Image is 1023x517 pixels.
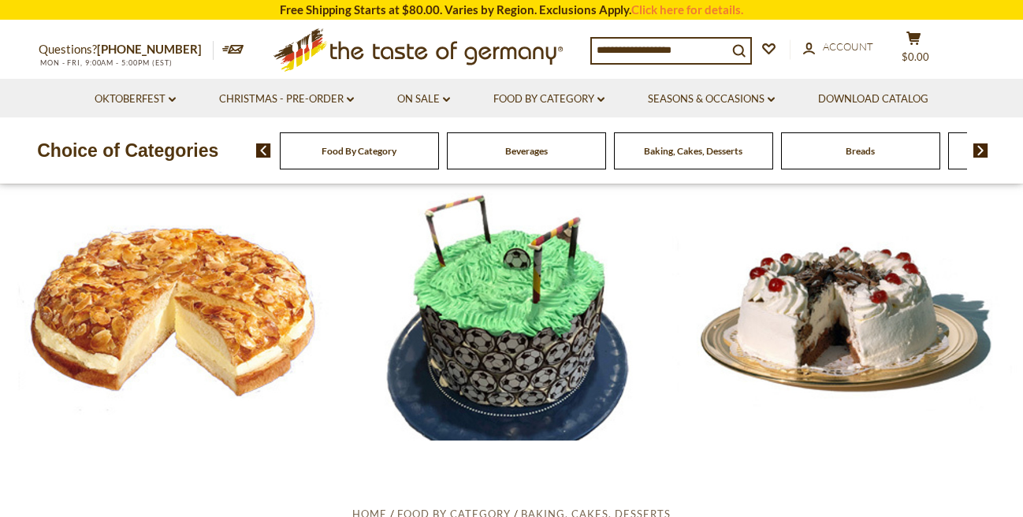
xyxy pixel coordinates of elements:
[97,42,202,56] a: [PHONE_NUMBER]
[256,143,271,158] img: previous arrow
[95,91,176,108] a: Oktoberfest
[493,91,604,108] a: Food By Category
[890,31,937,70] button: $0.00
[505,145,548,157] a: Beverages
[823,40,873,53] span: Account
[39,58,173,67] span: MON - FRI, 9:00AM - 5:00PM (EST)
[39,39,214,60] p: Questions?
[631,2,743,17] a: Click here for details.
[818,91,928,108] a: Download Catalog
[803,39,873,56] a: Account
[648,91,775,108] a: Seasons & Occasions
[322,145,396,157] a: Food By Category
[846,145,875,157] a: Breads
[644,145,742,157] a: Baking, Cakes, Desserts
[219,91,354,108] a: Christmas - PRE-ORDER
[973,143,988,158] img: next arrow
[902,50,929,63] span: $0.00
[397,91,450,108] a: On Sale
